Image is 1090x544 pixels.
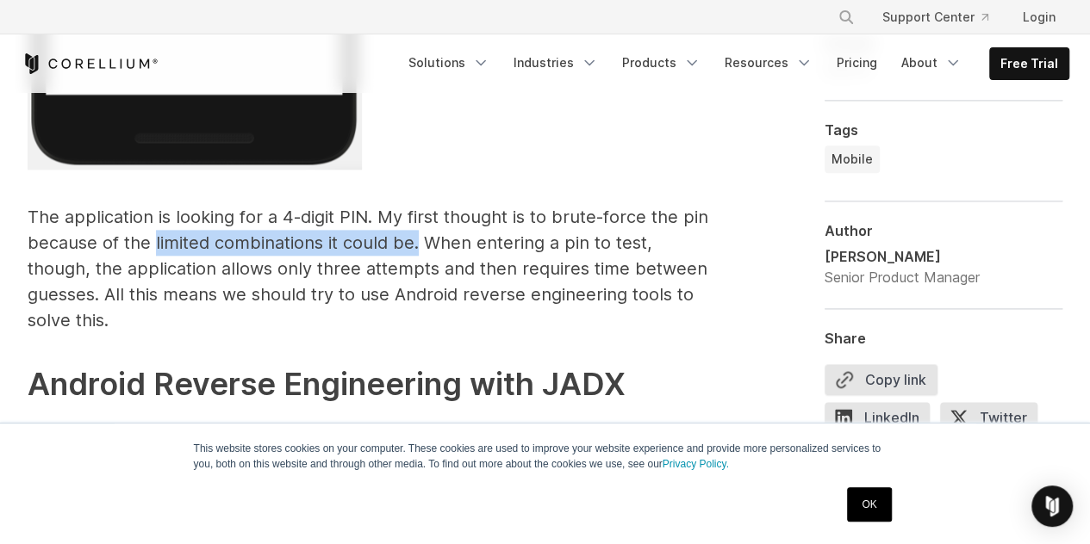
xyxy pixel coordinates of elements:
a: LinkedIn [825,402,940,440]
div: Author [825,222,1062,239]
button: Copy link [825,364,937,395]
a: OK [847,487,891,522]
a: About [891,47,972,78]
a: Pricing [826,47,888,78]
span: Twitter [940,402,1037,433]
div: Open Intercom Messenger [1031,485,1073,527]
div: Tags [825,121,1062,139]
div: Navigation Menu [817,2,1069,33]
p: Above, we mentioned a couple of different reverse engineering tools. JADX leads the pack, allowin... [28,421,708,524]
span: LinkedIn [825,402,930,433]
a: Industries [503,47,608,78]
a: Resources [714,47,823,78]
a: Free Trial [990,48,1068,79]
strong: Android Reverse Engineering with JADX [28,365,626,403]
p: The application is looking for a 4-digit PIN. My first thought is to brute-force the pin because ... [28,204,708,333]
a: Products [612,47,711,78]
a: Login [1009,2,1069,33]
a: Solutions [398,47,500,78]
a: Privacy Policy. [663,458,729,470]
span: Mobile [832,151,873,168]
a: Corellium Home [22,53,159,74]
button: Search [831,2,862,33]
p: This website stores cookies on your computer. These cookies are used to improve your website expe... [194,441,897,472]
div: Senior Product Manager [825,267,980,287]
a: Mobile [825,145,880,173]
div: Share [825,330,1062,347]
div: [PERSON_NAME] [825,246,980,267]
a: Twitter [940,402,1048,440]
a: Support Center [869,2,1002,33]
div: Navigation Menu [398,47,1069,80]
